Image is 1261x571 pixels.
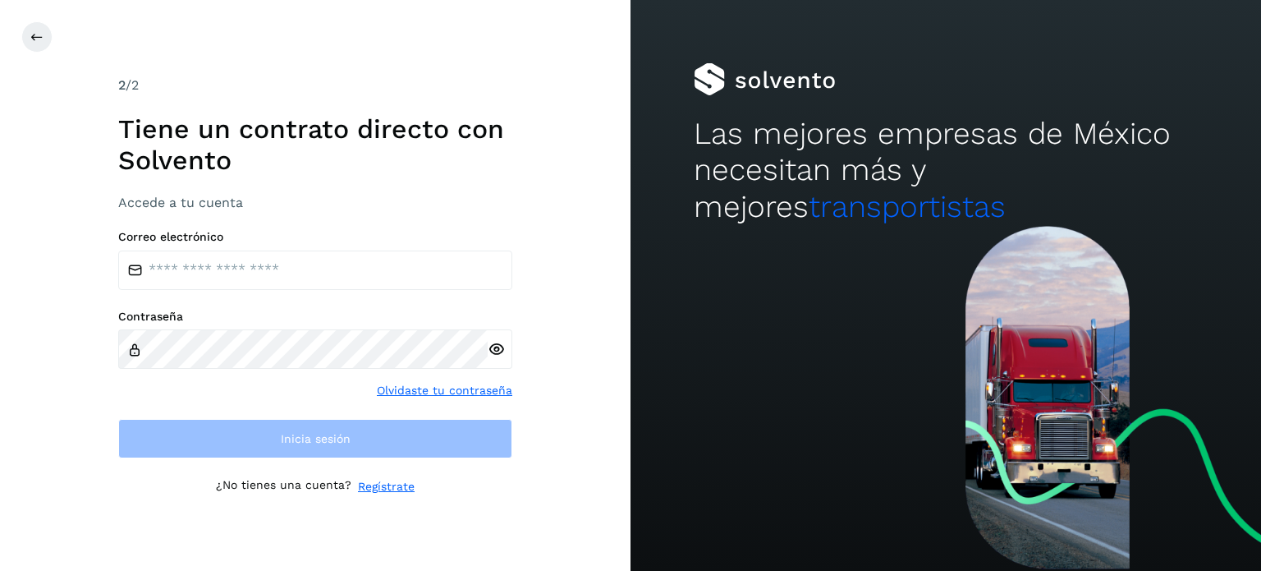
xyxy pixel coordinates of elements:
h3: Accede a tu cuenta [118,195,512,210]
span: transportistas [809,189,1006,224]
button: Inicia sesión [118,419,512,458]
label: Contraseña [118,310,512,324]
span: Inicia sesión [281,433,351,444]
p: ¿No tienes una cuenta? [216,478,351,495]
h1: Tiene un contrato directo con Solvento [118,113,512,177]
a: Regístrate [358,478,415,495]
label: Correo electrónico [118,230,512,244]
span: 2 [118,77,126,93]
div: /2 [118,76,512,95]
a: Olvidaste tu contraseña [377,382,512,399]
h2: Las mejores empresas de México necesitan más y mejores [694,116,1198,225]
